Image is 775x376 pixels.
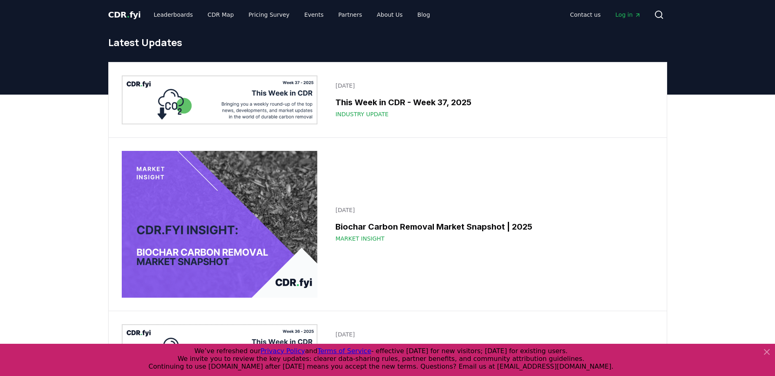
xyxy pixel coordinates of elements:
span: CDR fyi [108,10,141,20]
a: Pricing Survey [242,7,296,22]
a: Partners [332,7,369,22]
span: Log in [615,11,641,19]
a: Leaderboards [147,7,199,22]
span: Market Insight [335,234,384,243]
nav: Main [563,7,647,22]
span: Industry Update [335,110,389,118]
a: Contact us [563,7,607,22]
h1: Latest Updates [108,36,667,49]
a: CDR Map [201,7,240,22]
h3: Biochar Carbon Removal Market Snapshot | 2025 [335,221,648,233]
a: CDR.fyi [108,9,141,20]
img: This Week in CDR - Week 37, 2025 blog post image [122,75,318,124]
a: Log in [609,7,647,22]
a: About Us [370,7,409,22]
p: [DATE] [335,206,648,214]
a: [DATE]This Week in CDR - Week 36, 2025Industry Update [331,325,653,372]
img: Biochar Carbon Removal Market Snapshot | 2025 blog post image [122,151,318,298]
a: [DATE]Biochar Carbon Removal Market Snapshot | 2025Market Insight [331,201,653,248]
p: [DATE] [335,330,648,338]
span: . [127,10,130,20]
img: This Week in CDR - Week 36, 2025 blog post image [122,324,318,373]
p: [DATE] [335,82,648,90]
a: Blog [411,7,437,22]
a: Events [298,7,330,22]
nav: Main [147,7,436,22]
h3: This Week in CDR - Week 37, 2025 [335,96,648,108]
a: [DATE]This Week in CDR - Week 37, 2025Industry Update [331,77,653,123]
